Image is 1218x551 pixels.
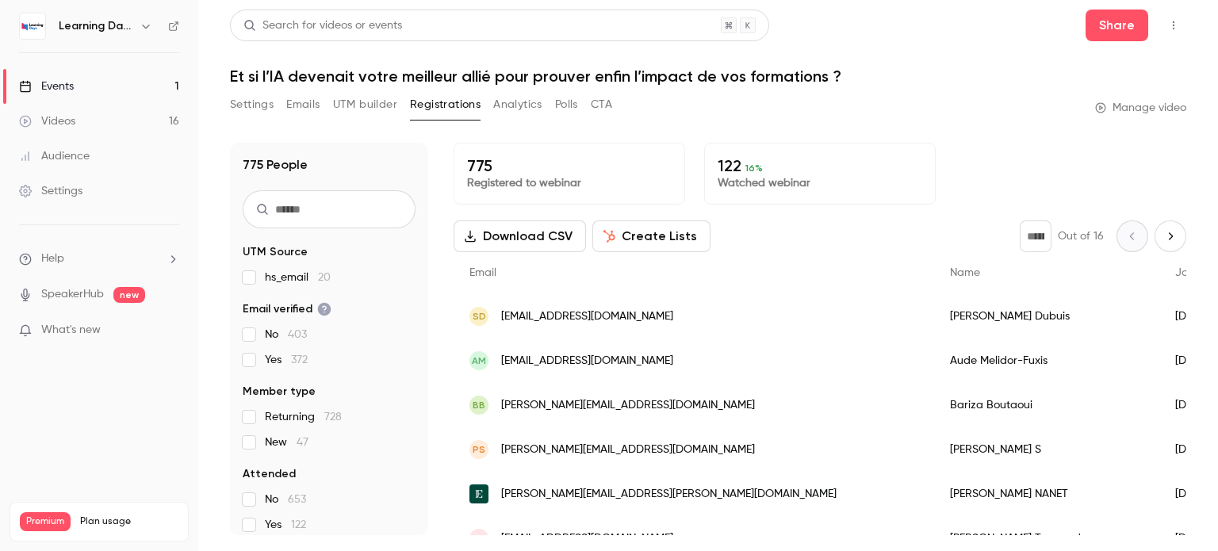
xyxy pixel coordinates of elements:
[297,437,308,448] span: 47
[718,156,922,175] p: 122
[265,492,306,507] span: No
[243,155,308,174] h1: 775 People
[20,13,45,39] img: Learning Days
[243,384,316,400] span: Member type
[501,486,837,503] span: [PERSON_NAME][EMAIL_ADDRESS][PERSON_NAME][DOMAIN_NAME]
[113,287,145,303] span: new
[318,272,331,283] span: 20
[333,92,397,117] button: UTM builder
[410,92,481,117] button: Registrations
[265,434,308,450] span: New
[501,397,755,414] span: [PERSON_NAME][EMAIL_ADDRESS][DOMAIN_NAME]
[592,220,710,252] button: Create Lists
[230,67,1186,86] h1: Et si l’IA devenait votre meilleur allié pour prouver enfin l’impact de vos formations ?
[501,308,673,325] span: [EMAIL_ADDRESS][DOMAIN_NAME]
[230,92,274,117] button: Settings
[1086,10,1148,41] button: Share
[243,17,402,34] div: Search for videos or events
[265,352,308,368] span: Yes
[41,286,104,303] a: SpeakerHub
[467,156,672,175] p: 775
[934,383,1159,427] div: Bariza Boutaoui
[324,411,342,423] span: 728
[469,484,488,503] img: orthopass.com
[160,323,179,338] iframe: Noticeable Trigger
[265,517,306,533] span: Yes
[473,309,486,323] span: SD
[19,183,82,199] div: Settings
[591,92,612,117] button: CTA
[745,163,763,174] span: 16 %
[454,220,586,252] button: Download CSV
[59,18,133,34] h6: Learning Days
[19,78,74,94] div: Events
[473,442,485,457] span: PS
[1095,100,1186,116] a: Manage video
[469,267,496,278] span: Email
[950,267,980,278] span: Name
[472,354,486,368] span: AM
[288,329,307,340] span: 403
[265,327,307,342] span: No
[467,175,672,191] p: Registered to webinar
[243,466,296,482] span: Attended
[473,398,485,412] span: BB
[934,427,1159,472] div: [PERSON_NAME] S
[291,519,306,530] span: 122
[19,148,90,164] div: Audience
[934,294,1159,339] div: [PERSON_NAME] Dubuis
[19,113,75,129] div: Videos
[934,472,1159,516] div: [PERSON_NAME] NANET
[501,353,673,369] span: [EMAIL_ADDRESS][DOMAIN_NAME]
[472,531,486,545] span: MT
[243,301,331,317] span: Email verified
[19,251,179,267] li: help-dropdown-opener
[493,92,542,117] button: Analytics
[718,175,922,191] p: Watched webinar
[80,515,178,528] span: Plan usage
[1155,220,1186,252] button: Next page
[41,322,101,339] span: What's new
[265,409,342,425] span: Returning
[288,494,306,505] span: 653
[243,244,308,260] span: UTM Source
[291,354,308,365] span: 372
[286,92,320,117] button: Emails
[501,530,673,547] span: [EMAIL_ADDRESS][DOMAIN_NAME]
[41,251,64,267] span: Help
[934,339,1159,383] div: Aude Melidor-Fuxis
[20,512,71,531] span: Premium
[1058,228,1104,244] p: Out of 16
[265,270,331,285] span: hs_email
[501,442,755,458] span: [PERSON_NAME][EMAIL_ADDRESS][DOMAIN_NAME]
[555,92,578,117] button: Polls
